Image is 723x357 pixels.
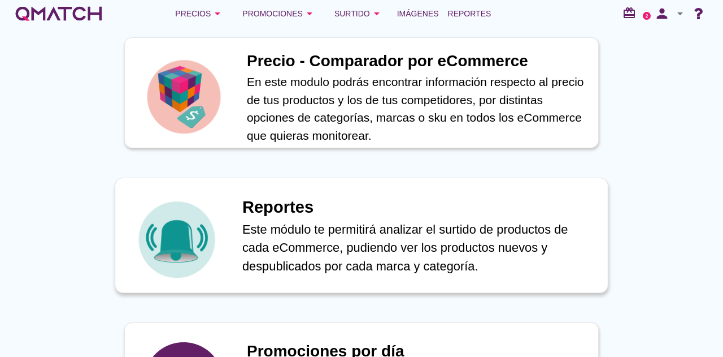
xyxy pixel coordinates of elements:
[622,6,641,20] i: redeem
[334,7,384,20] div: Surtido
[242,220,596,276] p: Este módulo te permitirá analizar el surtido de productos de cada eCommerce, pudiendo ver los pro...
[303,7,316,20] i: arrow_drop_down
[242,7,316,20] div: Promociones
[108,180,615,291] a: iconReportesEste módulo te permitirá analizar el surtido de productos de cada eCommerce, pudiendo...
[14,2,104,25] a: white-qmatch-logo
[448,7,491,20] span: Reportes
[325,2,393,25] button: Surtido
[646,13,648,18] text: 2
[136,198,218,281] img: icon
[643,12,651,20] a: 2
[651,6,673,21] i: person
[247,49,587,73] h1: Precio - Comparador por eCommerce
[393,2,443,25] a: Imágenes
[108,37,615,148] a: iconPrecio - Comparador por eCommerceEn este modulo podrás encontrar información respecto al prec...
[242,195,596,220] h1: Reportes
[233,2,325,25] button: Promociones
[247,73,587,144] p: En este modulo podrás encontrar información respecto al precio de tus productos y los de tus comp...
[443,2,496,25] a: Reportes
[397,7,439,20] span: Imágenes
[175,7,224,20] div: Precios
[673,7,687,20] i: arrow_drop_down
[211,7,224,20] i: arrow_drop_down
[144,57,223,136] img: icon
[370,7,384,20] i: arrow_drop_down
[166,2,233,25] button: Precios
